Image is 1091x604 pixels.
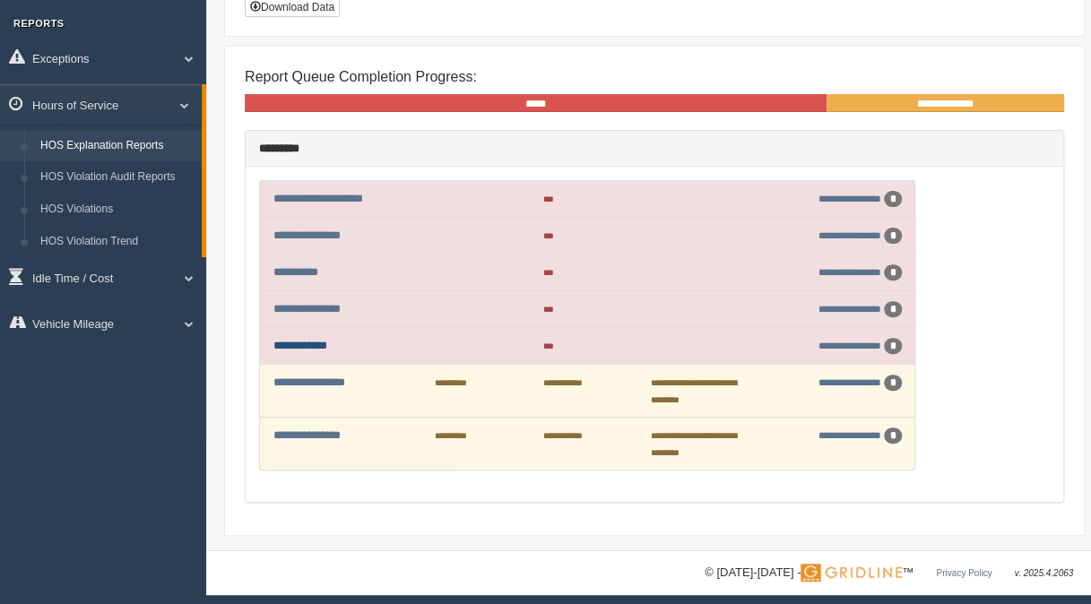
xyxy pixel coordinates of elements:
a: HOS Explanation Reports [32,130,202,162]
img: Gridline [801,564,902,582]
a: HOS Violation Audit Reports [32,161,202,194]
a: Privacy Policy [936,568,991,578]
a: HOS Violation Trend [32,226,202,258]
span: v. 2025.4.2063 [1015,568,1073,578]
h4: Report Queue Completion Progress: [245,69,1064,85]
div: © [DATE]-[DATE] - ™ [705,564,1073,582]
a: HOS Violations [32,194,202,226]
